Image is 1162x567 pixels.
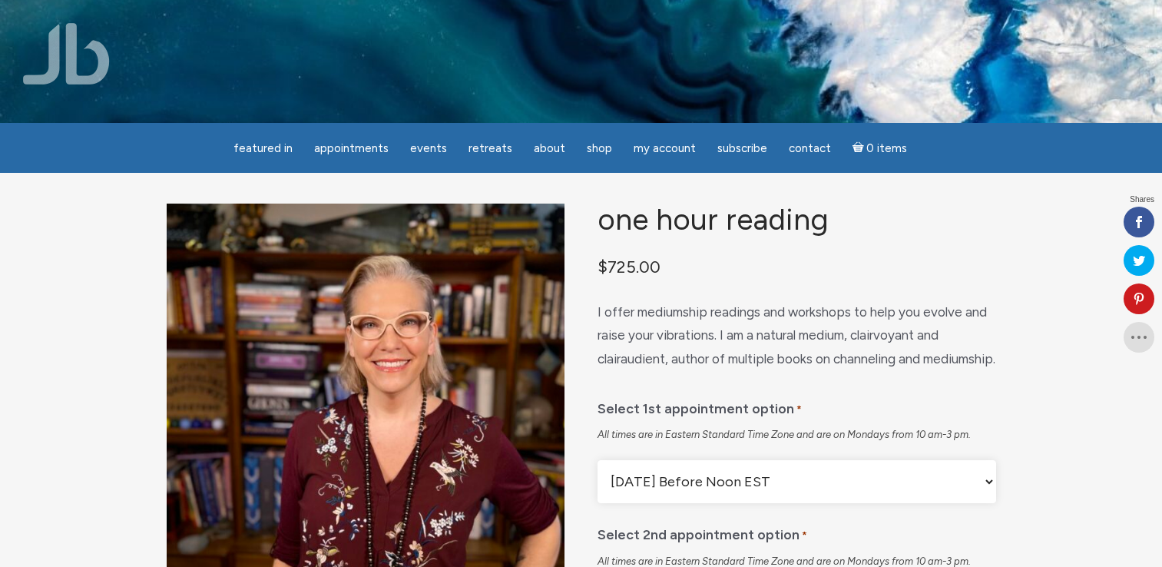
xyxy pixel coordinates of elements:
[780,134,840,164] a: Contact
[534,141,565,155] span: About
[224,134,302,164] a: featured in
[624,134,705,164] a: My Account
[1130,196,1154,204] span: Shares
[843,132,917,164] a: Cart0 items
[717,141,767,155] span: Subscribe
[598,257,607,277] span: $
[525,134,574,164] a: About
[314,141,389,155] span: Appointments
[598,428,995,442] div: All times are in Eastern Standard Time Zone and are on Mondays from 10 am-3 pm.
[708,134,776,164] a: Subscribe
[459,134,521,164] a: Retreats
[789,141,831,155] span: Contact
[598,516,807,549] label: Select 2nd appointment option
[305,134,398,164] a: Appointments
[410,141,447,155] span: Events
[598,204,995,237] h1: One Hour Reading
[578,134,621,164] a: Shop
[598,390,802,423] label: Select 1st appointment option
[866,143,907,154] span: 0 items
[587,141,612,155] span: Shop
[598,257,660,277] bdi: 725.00
[852,141,867,155] i: Cart
[23,23,110,85] img: Jamie Butler. The Everyday Medium
[468,141,512,155] span: Retreats
[598,304,995,366] span: I offer mediumship readings and workshops to help you evolve and raise your vibrations. I am a na...
[233,141,293,155] span: featured in
[634,141,696,155] span: My Account
[401,134,456,164] a: Events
